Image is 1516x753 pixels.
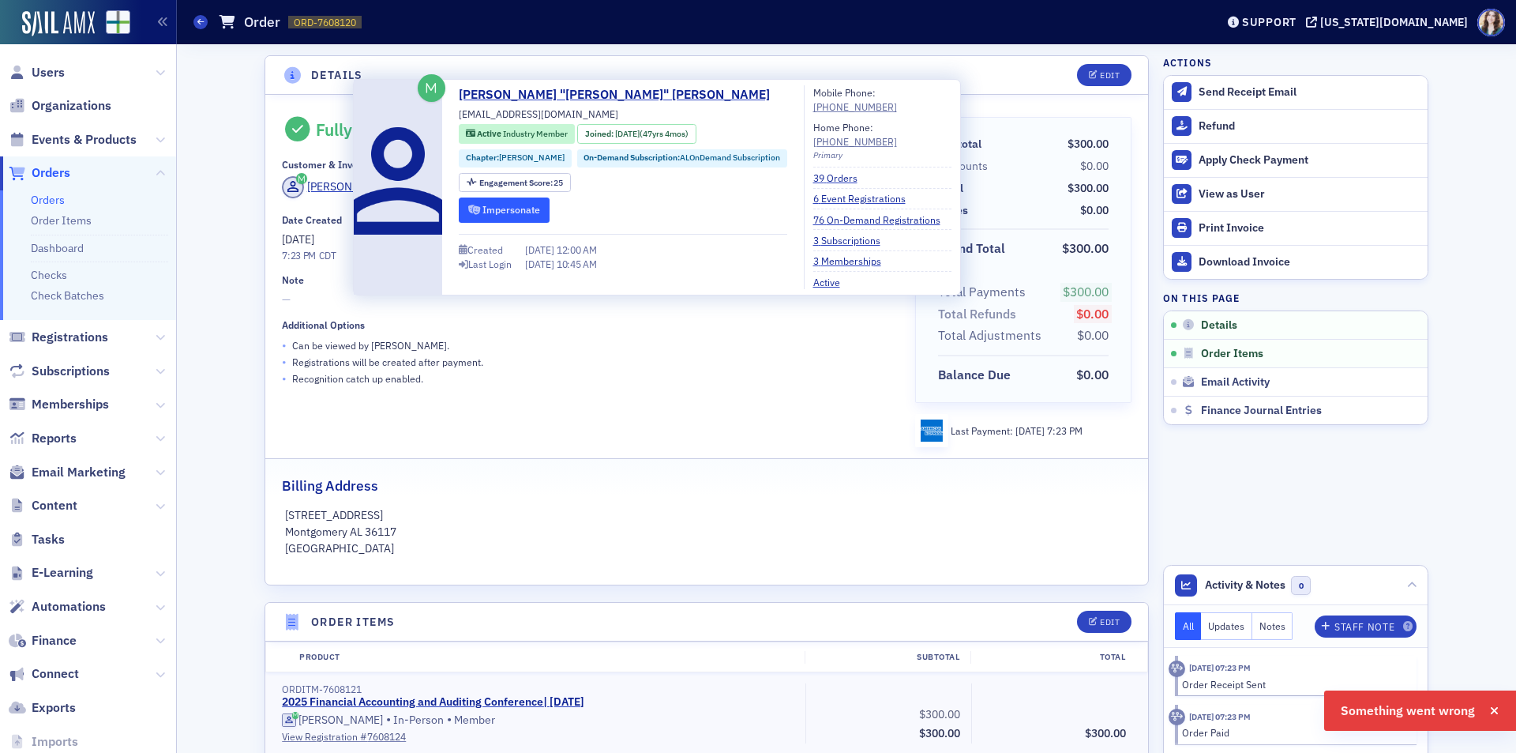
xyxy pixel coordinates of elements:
[31,268,67,282] a: Checks
[1189,662,1251,673] time: 9/2/2025 07:23 PM
[1169,709,1185,725] div: Activity
[813,275,852,289] a: Active
[525,243,557,256] span: [DATE]
[386,712,391,728] span: •
[1189,711,1251,722] time: 9/2/2025 07:23 PM
[813,149,952,162] div: Primary
[32,531,65,548] span: Tasks
[32,430,77,447] span: Reports
[459,124,575,144] div: Active: Active: Industry Member
[1199,153,1420,168] div: Apply Check Payment
[938,366,1016,385] span: Balance Due
[615,128,689,141] div: (47yrs 4mos)
[503,128,568,139] span: Industry Member
[1068,181,1109,195] span: $300.00
[479,179,564,187] div: 25
[1100,71,1120,80] div: Edit
[813,85,897,115] div: Mobile Phone:
[813,233,892,247] a: 3 Subscriptions
[307,179,392,195] div: [PERSON_NAME]
[1201,612,1252,640] button: Updates
[466,152,565,164] a: Chapter:[PERSON_NAME]
[9,363,110,380] a: Subscriptions
[1199,255,1420,269] div: Download Invoice
[9,64,65,81] a: Users
[459,173,571,193] div: Engagement Score: 25
[32,464,126,481] span: Email Marketing
[477,128,503,139] span: Active
[282,292,892,308] span: —
[95,10,130,37] a: View Homepage
[459,198,550,222] button: Impersonate
[31,213,92,228] a: Order Items
[282,695,584,710] a: 2025 Financial Accounting and Auditing Conference| [DATE]
[525,258,557,270] span: [DATE]
[1076,306,1109,322] span: $0.00
[813,171,869,185] a: 39 Orders
[919,707,960,721] span: $300.00
[1068,137,1109,151] span: $300.00
[32,363,110,380] span: Subscriptions
[813,100,897,114] a: [PHONE_NUMBER]
[1077,611,1131,633] button: Edit
[282,249,316,262] time: 7:23 PM
[813,213,952,227] a: 76 On-Demand Registrations
[584,152,680,163] span: On-Demand Subscription :
[459,85,782,104] a: [PERSON_NAME] "[PERSON_NAME]" [PERSON_NAME]
[938,239,1005,258] div: Grand Total
[9,665,79,683] a: Connect
[1163,55,1212,70] h4: Actions
[9,733,78,751] a: Imports
[1164,245,1428,279] a: Download Invoice
[938,283,1026,302] div: Total Payments
[32,497,77,514] span: Content
[938,158,993,175] span: Discounts
[9,164,70,182] a: Orders
[1163,291,1428,305] h4: On this page
[1291,576,1311,596] span: 0
[311,614,395,631] h4: Order Items
[1477,9,1505,36] span: Profile
[32,733,78,751] span: Imports
[577,149,788,168] div: On-Demand Subscription:
[32,598,106,616] span: Automations
[9,131,137,149] a: Events & Products
[32,164,70,182] span: Orders
[106,10,130,35] img: SailAMX
[1205,577,1285,593] span: Activity & Notes
[1201,404,1322,418] span: Finance Journal Entries
[938,326,1041,345] div: Total Adjustments
[1164,109,1428,143] button: Refund
[1164,143,1428,177] button: Apply Check Payment
[9,430,77,447] a: Reports
[9,497,77,514] a: Content
[9,699,76,717] a: Exports
[282,354,287,371] span: •
[9,396,109,413] a: Memberships
[459,149,572,168] div: Chapter:
[1164,211,1428,245] a: Print Invoice
[9,97,111,115] a: Organizations
[813,120,897,149] div: Home Phone:
[584,152,780,164] a: On-Demand Subscription:ALOnDemand Subscription
[1164,76,1428,109] button: Send Receipt Email
[938,136,987,152] span: Subtotal
[32,699,76,717] span: Exports
[32,396,109,413] span: Memberships
[1063,284,1109,299] span: $300.00
[1080,203,1109,217] span: $0.00
[1077,327,1109,343] span: $0.00
[282,712,794,728] div: In-Person Member
[9,632,77,649] a: Finance
[292,355,483,369] p: Registrations will be created after payment.
[32,64,65,81] span: Users
[1169,661,1185,677] div: Activity
[479,177,554,188] span: Engagement Score :
[9,564,93,582] a: E-Learning
[282,337,287,354] span: •
[466,128,568,141] a: Active Industry Member
[22,11,95,36] img: SailAMX
[1199,85,1420,100] div: Send Receipt Email
[31,288,104,303] a: Check Batches
[285,524,1129,540] p: Montgomery AL 36117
